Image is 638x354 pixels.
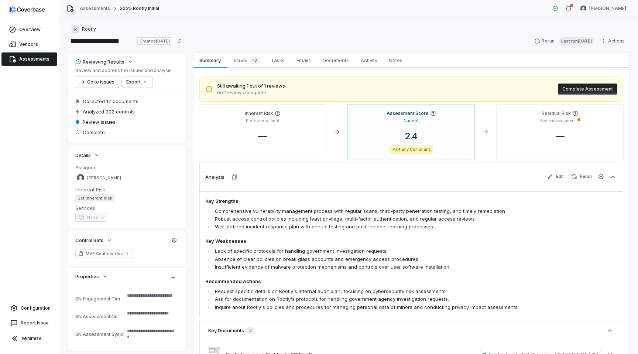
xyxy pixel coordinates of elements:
[73,55,136,68] button: Reviewing Results
[75,249,133,258] a: MVP Controls.xlsx
[1,38,57,51] a: Vendors
[80,6,110,11] a: Assessments
[213,207,535,215] li: Comprehensive vulnerability management process with regular scans, third-party penetration testin...
[73,270,110,283] button: Properties
[82,26,96,32] span: Rootly
[213,263,535,271] li: Insufficient evidence of malware protection mechanisms and controls over user software installation
[73,234,114,247] button: Control Sets
[73,149,102,162] button: Details
[530,35,598,47] button: RerunLast run[DATE]
[213,287,535,295] li: Request specific details on Rootly's internal audit plan, focusing on cybersecurity risk assessme...
[1,52,57,66] a: Assessments
[1,23,57,36] a: Overview
[75,331,124,337] div: SN Assessment SysId
[75,314,124,319] div: SN Assessment No
[205,238,535,245] h4: Key Weaknesses
[10,6,45,13] img: logo-D7KZi-bG.svg
[213,215,535,223] li: Robust access control policies including least privilege, multi-factor authentication, and regula...
[245,110,273,116] h4: Inherent Risk
[3,316,56,330] button: Report Issue
[83,119,116,125] span: Review issues
[122,76,152,88] button: Export
[75,194,114,202] span: Set Inherent Risk
[69,23,98,36] button: RRootly
[542,110,571,116] h4: Residual Risk
[205,174,224,180] h3: Analysis
[75,186,179,193] dt: Inherent Risk
[83,108,135,115] span: Analyzed 202 controls
[213,295,535,303] li: Ask for documentation on Rootly's protocols for handling government agency investigation requests.
[404,118,419,123] p: Current
[75,76,119,88] button: Go to issues
[213,223,535,231] li: Well-defined incident response plan with annual testing and post-incident learning processes
[173,34,186,48] button: Copy link
[87,175,121,181] span: [PERSON_NAME]
[196,55,223,65] span: Summary
[230,55,262,65] span: Issues
[75,296,124,302] div: SN Engagement Tier
[386,55,405,65] span: Notes
[252,131,273,142] span: —
[77,174,84,181] img: Sayantan Bhattacherjee avatar
[539,118,576,123] p: Post-assessment
[75,205,179,211] dt: Services
[3,331,56,346] button: Minimize
[558,84,617,95] button: Complete Assessment
[247,327,254,334] span: 3
[387,110,429,116] h4: Assessment Score
[544,172,567,181] button: Edit
[358,55,380,65] span: Activity
[568,172,595,181] button: Rerun
[589,6,626,11] span: [PERSON_NAME]
[250,57,259,64] span: 18
[120,6,159,11] span: 2025 Rootly Initial
[559,37,594,45] span: Last run [DATE]
[75,68,172,74] p: Review and address the issues and analysis
[213,255,535,263] li: Absence of clear policies on break glass accounts and emergency access procedures
[75,58,124,65] div: Reviewing Results
[75,237,103,244] span: Control Sets
[137,37,172,45] span: Created [DATE]
[550,131,570,142] span: —
[75,152,91,159] span: Details
[75,273,99,280] span: Properties
[213,303,535,311] li: Inquire about Rootly's policies and procedures for managing personal data of minors and conductin...
[213,247,535,255] li: Lack of specific protocols for handling government investigation requests
[580,6,586,11] img: Sayantan Bhattacherjee avatar
[205,278,535,285] h4: Recommended Actions
[246,118,279,123] p: Pre-assessment
[399,131,423,142] span: 2.4
[598,35,629,47] button: Actions
[217,82,285,90] span: Still awaiting 1 out of 1 reviews
[390,145,433,154] span: Partially Compliant
[208,327,244,334] h3: Key Documents
[217,90,285,96] span: 0 of 1 reviews complete
[83,98,138,105] span: Collected 17 documents
[320,55,352,65] span: Documents
[294,55,314,65] span: Emails
[576,3,631,14] button: Sayantan Bhattacherjee avatar[PERSON_NAME]
[268,55,288,65] span: Tasks
[205,198,535,205] h4: Key Strengths
[83,129,105,136] span: Complete
[86,251,123,256] span: MVP Controls.xlsx
[3,302,56,315] a: Configuration
[75,164,179,171] dt: Assignee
